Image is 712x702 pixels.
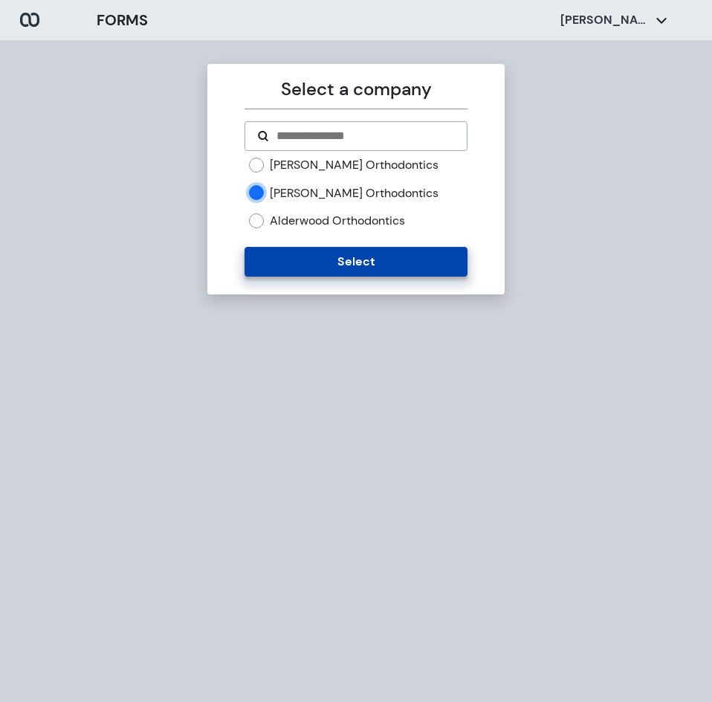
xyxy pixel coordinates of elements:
label: Alderwood Orthodontics [270,213,405,229]
h3: FORMS [97,9,148,31]
p: Select a company [245,76,467,103]
input: Search [275,127,454,145]
button: Select [245,247,467,277]
p: [PERSON_NAME] [560,12,650,28]
label: [PERSON_NAME] Orthodontics [270,185,438,202]
label: [PERSON_NAME] Orthodontics [270,157,438,173]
